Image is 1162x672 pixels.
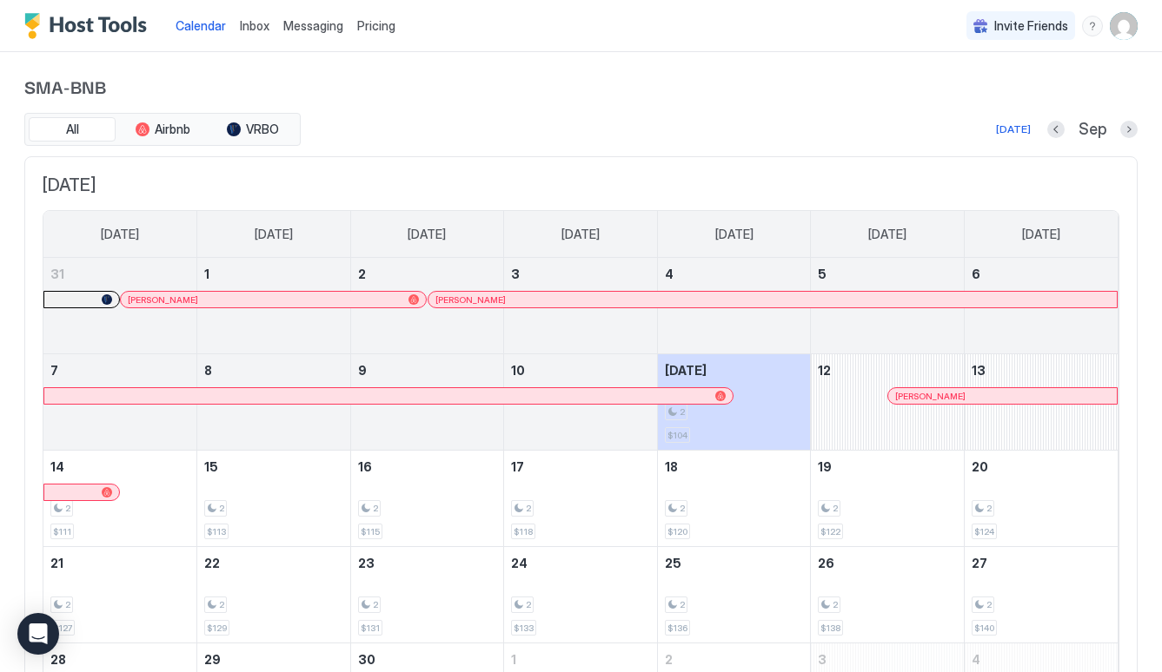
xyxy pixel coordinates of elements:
span: $120 [667,526,687,537]
span: $140 [974,623,994,634]
td: September 12, 2025 [811,354,965,451]
a: September 4, 2025 [658,258,811,290]
span: [DATE] [665,363,707,378]
span: Calendar [176,18,226,33]
a: Thursday [698,211,771,258]
span: 17 [511,459,524,474]
td: September 17, 2025 [504,451,658,547]
a: Inbox [240,16,269,35]
span: Messaging [283,18,343,33]
span: 2 [833,503,838,514]
span: $113 [207,526,226,537]
td: September 26, 2025 [811,547,965,643]
span: 25 [665,556,681,570]
span: 22 [204,556,220,570]
span: [DATE] [43,175,1119,196]
span: 4 [972,652,980,667]
span: Pricing [357,18,395,34]
a: September 27, 2025 [965,547,1118,579]
a: Saturday [1005,211,1078,258]
span: 13 [972,363,986,378]
span: 2 [526,503,531,514]
span: 31 [50,267,64,281]
a: September 14, 2025 [43,451,196,483]
td: September 10, 2025 [504,354,658,451]
td: September 22, 2025 [197,547,351,643]
span: 2 [358,267,366,281]
span: $127 [53,623,72,634]
span: 2 [680,503,685,514]
span: 2 [986,599,992,610]
span: 2 [680,406,685,418]
a: Tuesday [390,211,463,258]
a: Monday [237,211,310,258]
span: $111 [53,526,71,537]
td: September 16, 2025 [350,451,504,547]
span: 2 [665,652,673,667]
a: September 17, 2025 [504,451,657,483]
span: [DATE] [561,227,600,242]
span: 2 [680,599,685,610]
div: [PERSON_NAME] [128,294,419,306]
a: Sunday [83,211,156,258]
span: [PERSON_NAME] [128,294,198,306]
div: [PERSON_NAME] [895,391,1109,402]
span: Inbox [240,18,269,33]
span: Invite Friends [994,18,1068,34]
span: 23 [358,556,375,570]
span: [DATE] [715,227,754,242]
a: September 13, 2025 [965,354,1118,386]
div: [DATE] [996,122,1031,137]
td: August 31, 2025 [43,258,197,354]
span: 20 [972,459,988,474]
div: menu [1082,16,1103,36]
span: [DATE] [1022,227,1060,242]
a: September 24, 2025 [504,547,657,579]
a: September 12, 2025 [811,354,964,386]
span: 15 [204,459,218,474]
div: [PERSON_NAME] [435,294,1110,306]
div: tab-group [24,113,301,146]
span: 3 [511,267,520,281]
a: September 26, 2025 [811,547,964,579]
td: September 5, 2025 [811,258,965,354]
div: Host Tools Logo [24,13,155,39]
a: September 3, 2025 [504,258,657,290]
span: 30 [358,652,375,667]
a: August 31, 2025 [43,258,196,290]
span: [DATE] [408,227,446,242]
a: Calendar [176,16,226,35]
td: September 19, 2025 [811,451,965,547]
span: $136 [667,623,687,634]
td: September 25, 2025 [657,547,811,643]
a: September 18, 2025 [658,451,811,483]
span: 2 [833,599,838,610]
span: 2 [373,599,378,610]
span: 10 [511,363,525,378]
span: 27 [972,556,987,570]
button: All [29,117,116,142]
span: 2 [219,503,224,514]
td: September 2, 2025 [350,258,504,354]
span: 2 [986,503,992,514]
span: 7 [50,363,58,378]
span: 3 [818,652,827,667]
a: September 1, 2025 [197,258,350,290]
span: Sep [1079,120,1106,140]
td: September 3, 2025 [504,258,658,354]
a: September 9, 2025 [351,354,504,386]
span: 12 [818,363,831,378]
span: 19 [818,459,832,474]
span: [DATE] [255,227,293,242]
td: September 18, 2025 [657,451,811,547]
td: September 11, 2025 [657,354,811,451]
a: Friday [851,211,924,258]
span: [PERSON_NAME] [895,391,966,402]
span: 21 [50,556,63,570]
span: 2 [219,599,224,610]
span: 14 [50,459,64,474]
span: $118 [514,526,533,537]
span: $129 [207,623,227,634]
div: Open Intercom Messenger [17,613,59,655]
a: September 6, 2025 [965,258,1118,290]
